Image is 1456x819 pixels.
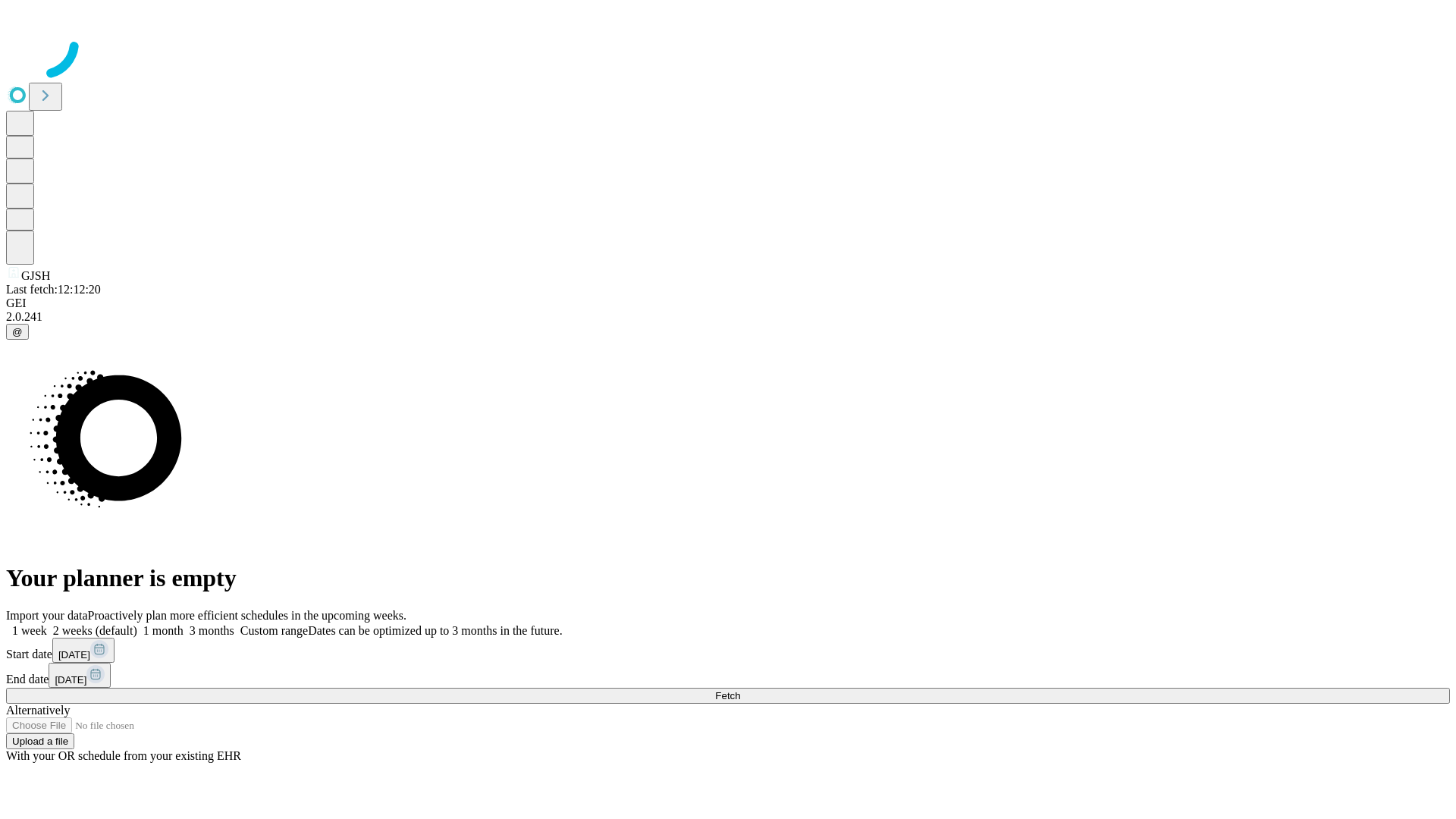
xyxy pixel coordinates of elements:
[12,326,23,337] span: @
[143,624,184,637] span: 1 month
[55,674,86,686] span: [DATE]
[6,283,101,296] span: Last fetch: 12:12:20
[6,663,1450,688] div: End date
[21,269,50,282] span: GJSH
[6,310,1450,324] div: 2.0.241
[240,624,308,637] span: Custom range
[6,564,1450,592] h1: Your planner is empty
[6,733,74,749] button: Upload a file
[88,609,406,622] span: Proactively plan more efficient schedules in the upcoming weeks.
[6,609,88,622] span: Import your data
[308,624,562,637] span: Dates can be optimized up to 3 months in the future.
[6,688,1450,704] button: Fetch
[53,624,137,637] span: 2 weeks (default)
[52,638,115,663] button: [DATE]
[49,663,111,688] button: [DATE]
[12,624,47,637] span: 1 week
[6,297,1450,310] div: GEI
[6,638,1450,663] div: Start date
[6,749,241,762] span: With your OR schedule from your existing EHR
[6,324,29,340] button: @
[58,649,90,661] span: [DATE]
[190,624,234,637] span: 3 months
[6,704,70,717] span: Alternatively
[715,690,740,701] span: Fetch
